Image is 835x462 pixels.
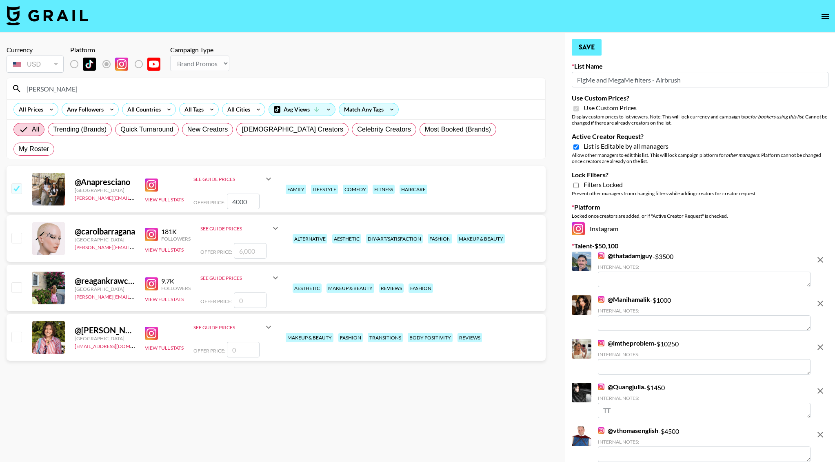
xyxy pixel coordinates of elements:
div: reviews [379,283,404,293]
div: See Guide Prices [200,225,271,232]
div: Followers [161,236,191,242]
div: transitions [368,333,403,342]
div: - $ 4500 [598,426,811,462]
div: @ [PERSON_NAME].baylee [75,325,135,335]
div: See Guide Prices [200,275,271,281]
span: Trending (Brands) [53,125,107,134]
button: View Full Stats [145,296,184,302]
span: All [32,125,39,134]
div: All Cities [222,103,252,116]
span: Offer Price: [200,298,232,304]
img: Grail Talent [7,6,88,25]
button: View Full Stats [145,196,184,203]
div: family [286,185,306,194]
button: remove [812,252,828,268]
em: for bookers using this list [751,114,803,120]
div: Platform [70,46,167,54]
input: 6,000 [234,243,266,259]
span: Use Custom Prices [584,104,637,112]
div: - $ 1450 [598,383,811,418]
a: @vthomasenglish [598,426,658,435]
div: Internal Notes: [598,351,811,357]
img: Instagram [598,427,604,434]
img: Instagram [145,327,158,340]
div: @ carolbarragana [75,226,135,237]
div: Campaign Type [170,46,229,54]
div: Match Any Tags [339,103,398,116]
span: [DEMOGRAPHIC_DATA] Creators [242,125,343,134]
button: remove [812,426,828,443]
div: - $ 1000 [598,295,811,331]
div: [GEOGRAPHIC_DATA] [75,237,135,243]
div: - $ 10250 [598,339,811,375]
div: body positivity [408,333,453,342]
span: Offer Price: [193,348,225,354]
div: aesthetic [332,234,361,243]
div: Currency [7,46,64,54]
div: aesthetic [293,283,322,293]
img: Instagram [598,340,604,346]
div: Locked once creators are added, or if "Active Creator Request" is checked. [572,213,828,219]
div: lifestyle [311,185,338,194]
button: Save [572,39,602,56]
div: Currency is locked to USD [7,54,64,74]
a: @imtheproblem [598,339,654,347]
button: remove [812,383,828,399]
span: Offer Price: [193,199,225,205]
img: Instagram [145,228,158,241]
div: See Guide Prices [193,324,264,330]
div: [GEOGRAPHIC_DATA] [75,286,135,292]
label: Lock Filters? [572,171,828,179]
textarea: TT [598,403,811,418]
label: List Name [572,62,828,70]
span: List is Editable by all managers [584,142,668,150]
div: USD [8,57,62,71]
span: My Roster [19,144,49,154]
div: Internal Notes: [598,395,811,401]
input: 0 [234,292,266,308]
span: Offer Price: [200,249,232,255]
div: See Guide Prices [193,317,273,337]
div: All Prices [14,103,45,116]
div: Instagram [572,222,828,235]
input: Search by User Name [22,82,540,95]
a: [PERSON_NAME][EMAIL_ADDRESS][PERSON_NAME][DOMAIN_NAME] [75,292,234,300]
div: @ Anapresciano [75,177,135,187]
a: [PERSON_NAME][EMAIL_ADDRESS][PERSON_NAME][DOMAIN_NAME] [75,243,234,250]
div: Internal Notes: [598,308,811,314]
a: @Manihamalik [598,295,650,304]
div: All Tags [180,103,205,116]
div: haircare [400,185,427,194]
div: comedy [343,185,368,194]
a: [EMAIL_ADDRESS][DOMAIN_NAME] [75,341,157,349]
a: [PERSON_NAME][EMAIL_ADDRESS][DOMAIN_NAME] [75,193,195,201]
label: Active Creator Request? [572,132,828,141]
div: Allow other managers to edit this list. This will lock campaign platform for . Platform cannot be... [572,152,828,164]
label: Use Custom Prices? [572,94,828,102]
span: Most Booked (Brands) [425,125,491,134]
div: [GEOGRAPHIC_DATA] [75,335,135,341]
button: View Full Stats [145,345,184,351]
span: New Creators [187,125,228,134]
div: fashion [338,333,363,342]
div: List locked to Instagram. [70,56,167,73]
div: Prevent other managers from changing filters while adding creators for creator request. [572,190,828,196]
div: See Guide Prices [200,219,280,238]
div: fitness [373,185,395,194]
div: All Countries [122,103,162,116]
div: makeup & beauty [326,283,374,293]
input: 0 [227,342,260,357]
button: View Full Stats [145,247,184,253]
button: open drawer [817,8,833,25]
div: Avg Views [269,103,335,116]
div: alternative [293,234,327,243]
div: 181K [161,228,191,236]
div: See Guide Prices [193,169,273,189]
div: See Guide Prices [200,268,280,288]
div: - $ 3500 [598,252,811,287]
div: Display custom prices to list viewers. Note: This will lock currency and campaign type . Cannot b... [572,114,828,126]
div: See Guide Prices [193,176,264,182]
img: TikTok [83,58,96,71]
a: @thatadamjguy [598,252,653,260]
div: fashion [409,283,433,293]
